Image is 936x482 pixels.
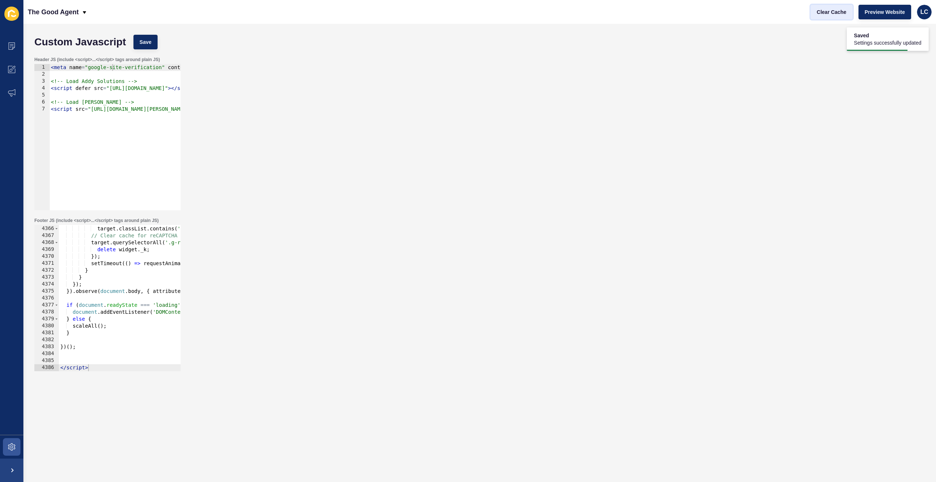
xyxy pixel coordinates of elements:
div: 4377 [34,302,59,309]
div: 4375 [34,288,59,295]
div: 2 [34,71,50,78]
div: 4367 [34,232,59,239]
div: 6 [34,99,50,106]
span: LC [920,8,928,16]
span: Saved [854,32,921,39]
div: 4374 [34,281,59,288]
label: Footer JS (include <script>...</script> tags around plain JS) [34,218,159,223]
span: Clear Cache [817,8,846,16]
div: 4372 [34,267,59,274]
div: 4383 [34,343,59,350]
div: 4376 [34,295,59,302]
div: 4381 [34,330,59,336]
div: 4373 [34,274,59,281]
p: The Good Agent [28,3,79,21]
span: Settings successfully updated [854,39,921,46]
h1: Custom Javascript [34,38,126,46]
div: 4385 [34,357,59,364]
div: 5 [34,92,50,99]
div: 1 [34,64,50,71]
div: 4368 [34,239,59,246]
div: 4371 [34,260,59,267]
div: 4382 [34,336,59,343]
div: 4 [34,85,50,92]
div: 3 [34,78,50,85]
div: 4384 [34,350,59,357]
div: 4366 [34,225,59,232]
label: Header JS (include <script>...</script> tags around plain JS) [34,57,160,63]
div: 4370 [34,253,59,260]
div: 4386 [34,364,59,371]
div: 4378 [34,309,59,316]
button: Save [133,35,158,49]
button: Preview Website [858,5,911,19]
button: Clear Cache [811,5,853,19]
div: 7 [34,106,50,113]
span: Save [140,38,152,46]
div: 4369 [34,246,59,253]
div: 4379 [34,316,59,323]
div: 4380 [34,323,59,330]
span: Preview Website [865,8,905,16]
